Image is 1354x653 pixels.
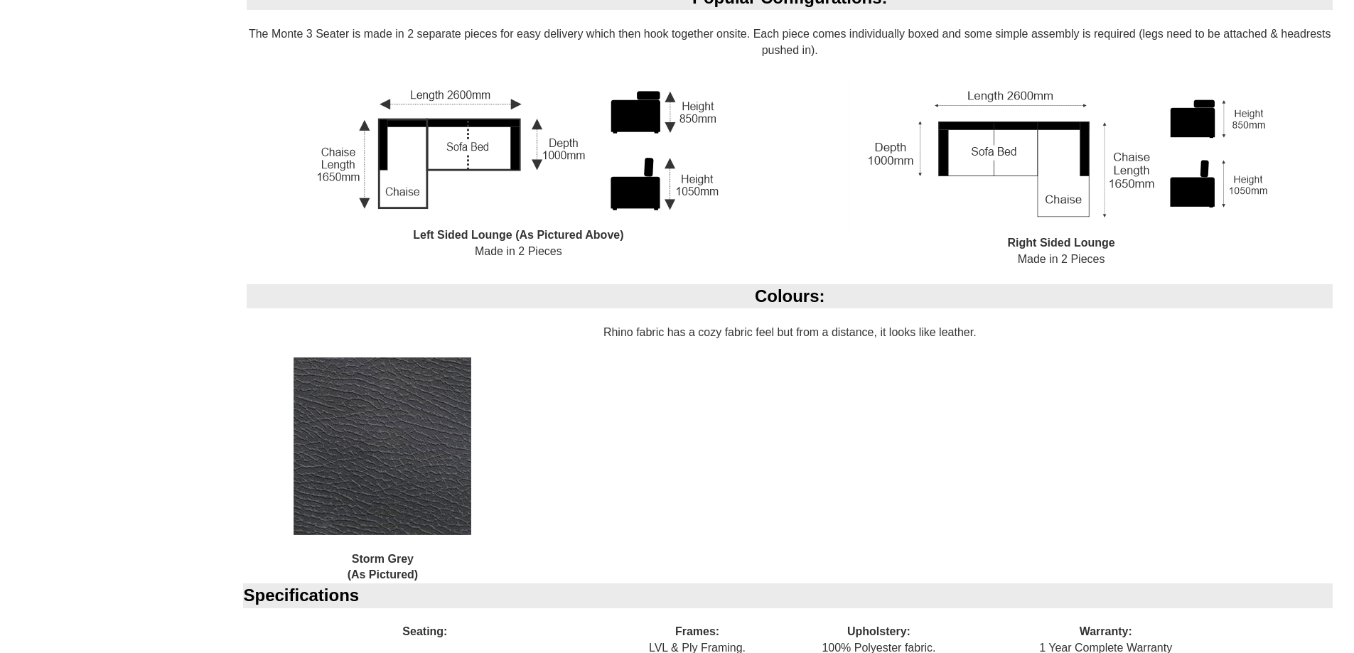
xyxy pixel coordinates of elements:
[847,625,910,637] b: Upholstery:
[294,357,471,535] img: Storm Grey Rhino Fabric
[1080,625,1132,637] b: Warranty:
[348,553,419,581] b: Storm Grey (As Pictured)
[413,229,623,241] b: Left Sided Lounge (As Pictured Above)
[402,625,447,637] b: Seating:
[247,75,790,276] div: Made in 2 Pieces
[1008,237,1115,249] b: Right Sided Lounge
[236,284,1343,583] div: Rhino fabric has a cozy fabric feel but from a distance, it looks like leather.
[305,75,731,227] img: Left Sided Chaise
[848,75,1274,235] img: Right Sided Lounge
[675,625,719,637] b: Frames:
[243,583,1333,608] div: Specifications
[247,284,1333,308] div: Colours:
[790,75,1333,284] div: Made in 2 Pieces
